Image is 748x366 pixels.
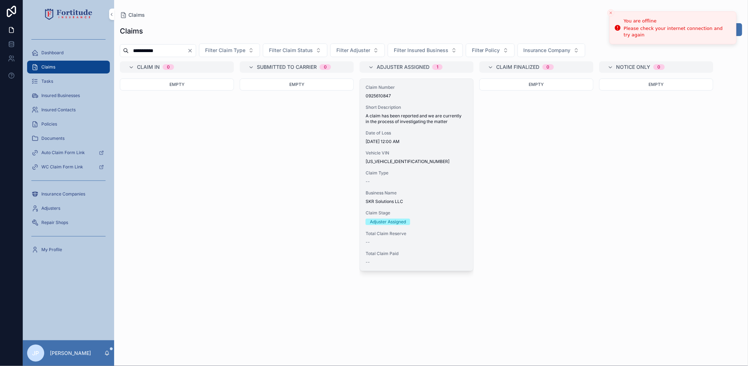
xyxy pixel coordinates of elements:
span: A claim has been reported and we are currently in the process of investigating the matter [366,113,468,124]
span: Filter Policy [472,47,500,54]
span: Auto Claim Form Link [41,150,85,156]
span: Claims [41,64,55,70]
span: SKR Solutions LLC [366,199,468,204]
span: Claim In [137,63,160,71]
span: Claim Number [366,85,468,90]
button: Clear [187,48,196,54]
a: My Profile [27,243,110,256]
img: App logo [45,9,92,20]
span: -- [366,259,370,265]
p: [PERSON_NAME] [50,350,91,357]
a: Dashboard [27,46,110,59]
span: Notice Only [616,63,651,71]
div: Please check your internet connection and try again [624,25,731,38]
span: Adjusters [41,205,60,211]
div: 0 [547,64,550,70]
span: Business Name [366,190,468,196]
span: WC Claim Form Link [41,164,83,170]
div: You are offline [624,17,731,25]
span: Claims [128,11,145,19]
div: 0 [324,64,327,70]
span: Empty [169,82,184,87]
span: Insurance Company [524,47,571,54]
button: Close toast [607,9,615,16]
div: Adjuster Assigned [370,219,406,225]
div: 0 [658,64,661,70]
a: Auto Claim Form Link [27,146,110,159]
span: Insured Businesses [41,93,80,98]
button: Select Button [466,44,515,57]
span: Dashboard [41,50,63,56]
span: Filter Insured Business [394,47,448,54]
span: Empty [649,82,664,87]
span: Adjuster Assigned [377,63,429,71]
span: Short Description [366,105,468,110]
span: Empty [529,82,544,87]
span: JP [32,349,39,357]
span: Claim Stage [366,210,468,216]
button: Select Button [199,44,260,57]
span: Filter Adjuster [336,47,370,54]
h1: Claims [120,26,143,36]
a: Tasks [27,75,110,88]
button: Select Button [518,44,585,57]
div: 0 [167,64,170,70]
span: Submitted to Carrier [257,63,317,71]
span: Policies [41,121,57,127]
div: scrollable content [23,29,114,265]
span: Total Claim Reserve [366,231,468,237]
button: Select Button [330,44,385,57]
button: Select Button [388,44,463,57]
span: Filter Claim Status [269,47,313,54]
span: Insured Contacts [41,107,76,113]
span: Tasks [41,78,53,84]
a: Documents [27,132,110,145]
span: [US_VEHICLE_IDENTIFICATION_NUMBER] [366,159,468,164]
span: My Profile [41,247,62,253]
span: Empty [289,82,304,87]
span: 0925610847 [366,93,468,99]
span: -- [366,239,370,245]
a: Repair Shops [27,216,110,229]
a: Insured Contacts [27,103,110,116]
a: Policies [27,118,110,131]
span: Vehicle VIN [366,150,468,156]
button: Select Button [263,44,327,57]
a: Claim Number0925610847Short DescriptionA claim has been reported and we are currently in the proc... [360,78,474,271]
span: Claim Finalized [497,63,540,71]
a: Insured Businesses [27,89,110,102]
a: Adjusters [27,202,110,215]
span: Insurance Companies [41,191,85,197]
span: -- [366,179,370,184]
span: Repair Shops [41,220,68,225]
a: Claims [27,61,110,73]
span: Claim Type [366,170,468,176]
span: [DATE] 12:00 AM [366,139,468,144]
span: Filter Claim Type [205,47,245,54]
a: Insurance Companies [27,188,110,200]
a: Claims [120,11,145,19]
span: Documents [41,136,65,141]
a: WC Claim Form Link [27,161,110,173]
span: Date of Loss [366,130,468,136]
span: Total Claim Paid [366,251,468,256]
div: 1 [437,64,438,70]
